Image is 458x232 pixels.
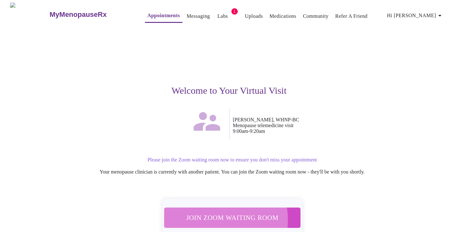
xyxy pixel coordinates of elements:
a: Labs [217,12,228,21]
button: Join Zoom Waiting Room [164,208,300,228]
a: Appointments [147,11,180,20]
button: Community [300,10,331,23]
h3: Welcome to Your Virtual Visit [33,85,425,96]
button: Appointments [145,9,182,23]
a: Medications [270,12,296,21]
p: Please join the Zoom waiting room now to ensure you don't miss your appointment [40,157,425,163]
button: Uploads [243,10,266,23]
a: Uploads [245,12,263,21]
a: Messaging [187,12,210,21]
a: Community [303,12,329,21]
a: MyMenopauseRx [49,3,132,26]
p: Your menopause clinician is currently with another patient. You can join the Zoom waiting room no... [40,169,425,175]
button: Messaging [184,10,212,23]
img: MyMenopauseRx Logo [10,3,49,26]
a: Refer a Friend [335,12,368,21]
span: Hi [PERSON_NAME] [387,11,444,20]
button: Labs [213,10,233,23]
h3: MyMenopauseRx [50,10,107,19]
button: Hi [PERSON_NAME] [385,9,446,22]
button: Medications [267,10,299,23]
button: Refer a Friend [333,10,370,23]
span: 1 [231,8,238,15]
span: Join Zoom Waiting Room [172,212,292,223]
p: [PERSON_NAME], WHNP-BC Menopause telemedicine visit 9:00am - 9:20am [233,117,425,134]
